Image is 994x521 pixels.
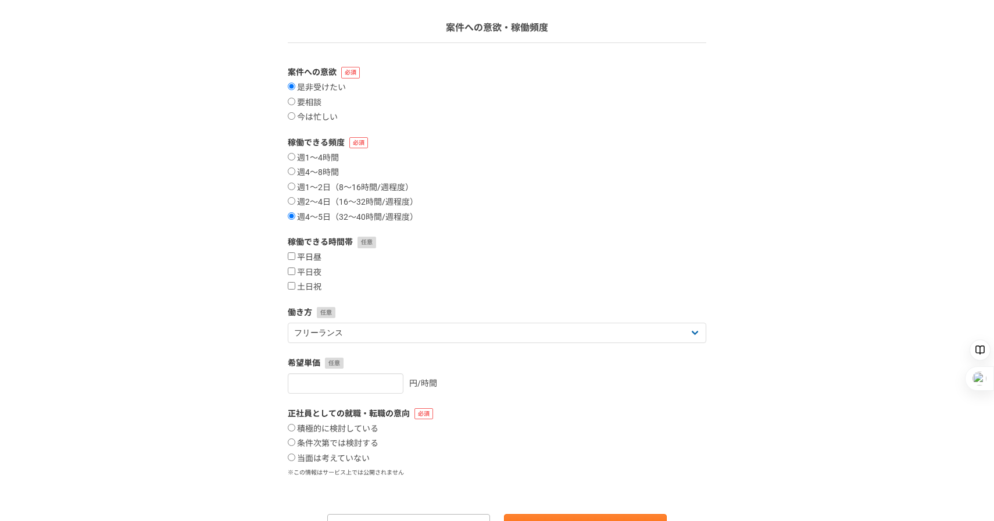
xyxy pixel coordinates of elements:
[288,252,321,263] label: 平日昼
[288,183,295,190] input: 週1〜2日（8〜16時間/週程度）
[288,153,295,160] input: 週1〜4時間
[288,183,413,193] label: 週1〜2日（8〜16時間/週程度）
[288,454,370,464] label: 当面は考えていない
[288,212,418,223] label: 週4〜5日（32〜40時間/週程度）
[288,424,378,434] label: 積極的に検討している
[288,112,338,123] label: 今は忙しい
[288,438,378,449] label: 条件次第では検討する
[288,252,295,260] input: 平日昼
[288,98,321,108] label: 要相談
[288,282,295,290] input: 土日祝
[288,212,295,220] input: 週4〜5日（32〜40時間/週程度）
[288,438,295,446] input: 条件次第では検討する
[288,83,295,90] input: 是非受けたい
[288,424,295,431] input: 積極的に検討している
[288,197,418,208] label: 週2〜4日（16〜32時間/週程度）
[288,267,295,275] input: 平日夜
[288,137,706,149] label: 稼働できる頻度
[288,267,321,278] label: 平日夜
[288,153,339,163] label: 週1〜4時間
[409,379,437,388] span: 円/時間
[288,98,295,105] input: 要相談
[288,83,346,93] label: 是非受けたい
[288,197,295,205] input: 週2〜4日（16〜32時間/週程度）
[288,357,706,369] label: 希望単価
[288,167,339,178] label: 週4〜8時間
[288,454,295,461] input: 当面は考えていない
[446,21,548,35] p: 案件への意欲・稼働頻度
[288,408,706,420] label: 正社員としての就職・転職の意向
[288,167,295,175] input: 週4〜8時間
[288,306,706,319] label: 働き方
[288,66,706,78] label: 案件への意欲
[288,236,706,248] label: 稼働できる時間帯
[288,112,295,120] input: 今は忙しい
[288,468,706,477] p: ※この情報はサービス上では公開されません
[288,282,321,292] label: 土日祝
